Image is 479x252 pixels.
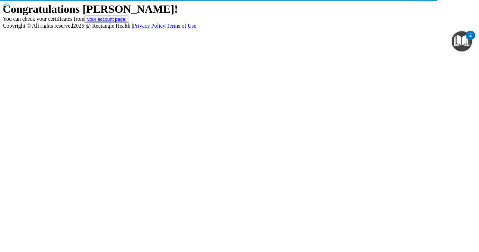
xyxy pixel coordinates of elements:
strong: Congratulations [PERSON_NAME]! [3,3,178,15]
div: You can check your certificates from [3,16,476,23]
div: 2 [469,35,472,44]
button: your account page! [85,16,129,23]
div: Copyright © All rights reserved 2025 @ Rectangle Health | | [3,23,476,29]
a: Privacy Policy [133,23,166,29]
a: your account page! [87,17,126,22]
a: Terms of Use [167,23,196,29]
button: Open Resource Center, 2 new notifications [452,31,472,52]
